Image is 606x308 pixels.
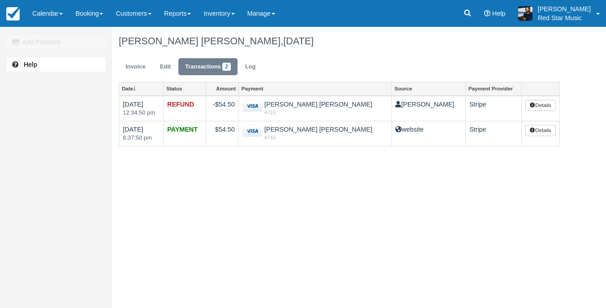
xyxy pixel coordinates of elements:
[206,82,238,95] a: Amount
[538,4,591,13] p: [PERSON_NAME]
[525,125,556,137] button: Details
[242,100,262,112] img: visa.png
[222,63,231,71] span: 2
[484,10,490,17] i: Help
[242,109,388,116] em: 4715
[525,100,556,111] button: Details
[7,57,105,72] a: Help
[119,58,152,76] a: Invoice
[119,121,164,146] td: [DATE]
[238,58,263,76] a: Log
[238,121,391,146] td: [PERSON_NAME] [PERSON_NAME]
[167,126,198,133] strong: PAYMENT
[6,7,20,21] img: checkfront-main-nav-mini-logo.png
[119,96,164,121] td: [DATE]
[119,36,560,47] h1: [PERSON_NAME] [PERSON_NAME],
[392,121,466,146] td: website
[466,82,521,95] a: Payment Provider
[206,121,238,146] td: $54.50
[123,109,160,117] em: 12:34:50 pm
[538,13,591,22] p: Red Star Music
[492,10,506,17] span: Help
[178,58,238,76] a: Transactions2
[242,125,262,137] img: visa.png
[239,82,391,95] a: Payment
[153,58,177,76] a: Edit
[392,96,466,121] td: [PERSON_NAME]
[466,96,521,121] td: Stripe
[242,134,388,141] em: 4715
[167,101,194,108] strong: REFUND
[518,6,532,21] img: A1
[283,35,314,47] span: [DATE]
[392,82,465,95] a: Source
[123,134,160,142] em: 6:37:50 pm
[206,96,238,121] td: -$54.50
[164,82,206,95] a: Status
[238,96,391,121] td: [PERSON_NAME] [PERSON_NAME]
[466,121,521,146] td: Stripe
[119,82,163,95] a: Date
[24,61,37,68] b: Help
